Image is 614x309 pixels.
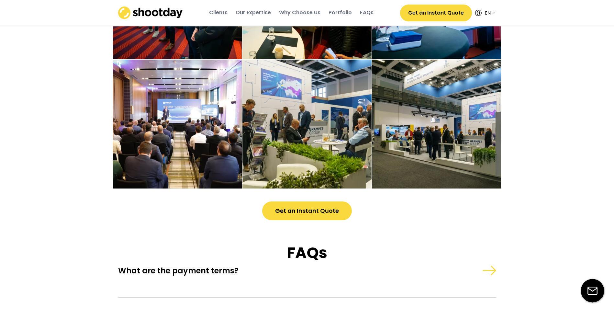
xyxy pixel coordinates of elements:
div: Clients [209,9,228,16]
button: Get an Instant Quote [262,201,352,220]
div: Our Expertise [236,9,271,16]
img: Event-image-1%20%E2%80%93%2029.webp [372,60,501,189]
img: email-icon%20%281%29.svg [581,279,604,303]
div: Why Choose Us [279,9,320,16]
img: Event-image-1%20%E2%80%93%2028.webp [242,60,372,189]
img: Group_96%402x%5B1%5D.png [482,266,496,275]
img: Event-image-1%20%E2%80%93%2024.webp [113,60,242,189]
button: Get an Instant Quote [400,5,472,21]
h1: FAQs [118,243,496,263]
div: What are the payment terms? [118,266,440,276]
img: shootday_logo.png [118,6,183,19]
div: Portfolio [329,9,352,16]
img: Icon%20feather-globe%20%281%29.svg [475,10,482,16]
div: FAQs [360,9,374,16]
